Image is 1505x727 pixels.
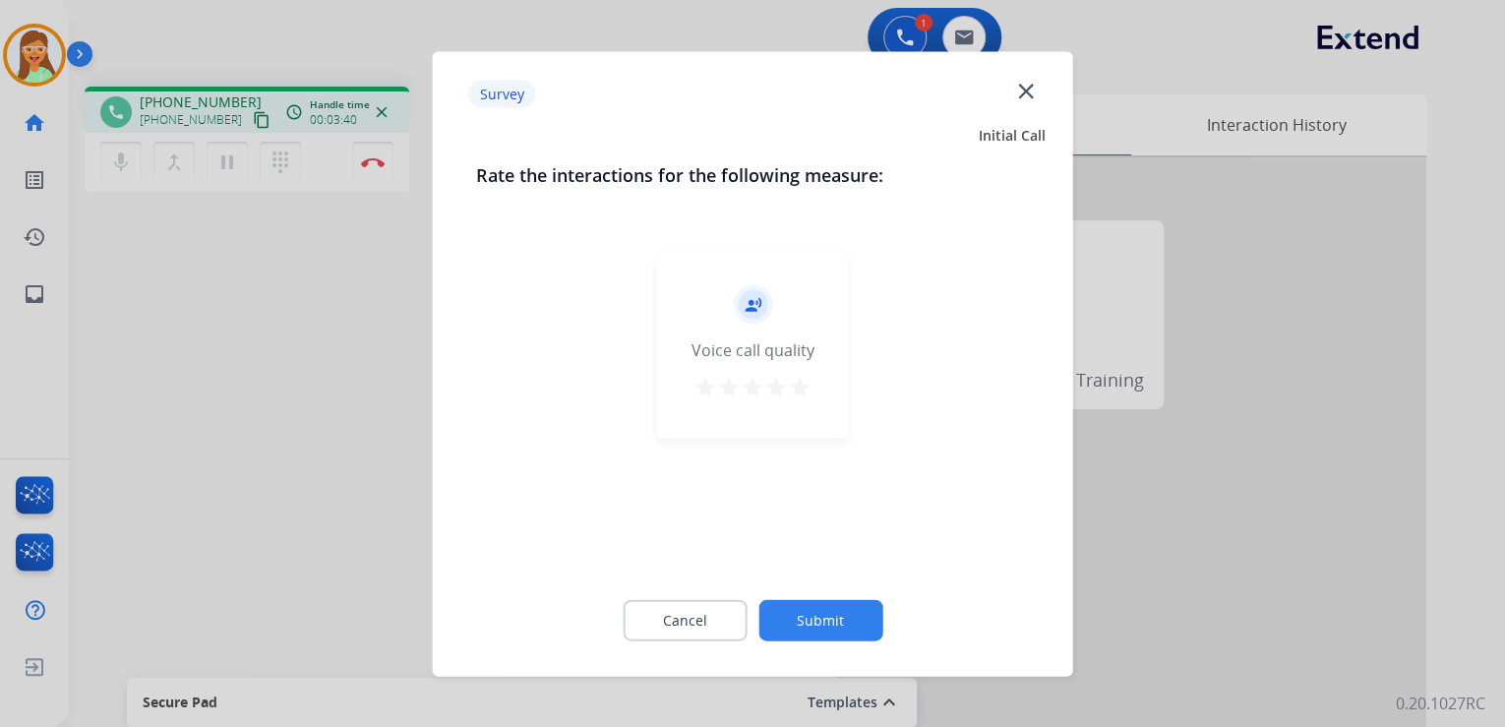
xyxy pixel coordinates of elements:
[468,81,536,108] p: Survey
[788,375,812,398] mat-icon: star
[979,125,1046,145] span: Initial Call
[1396,692,1485,715] p: 0.20.1027RC
[623,599,747,640] button: Cancel
[1012,78,1038,103] mat-icon: close
[741,375,764,398] mat-icon: star
[758,599,882,640] button: Submit
[693,375,717,398] mat-icon: star
[476,160,1030,188] h3: Rate the interactions for the following measure:
[764,375,788,398] mat-icon: star
[717,375,741,398] mat-icon: star
[692,337,814,361] div: Voice call quality
[744,295,761,313] mat-icon: record_voice_over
